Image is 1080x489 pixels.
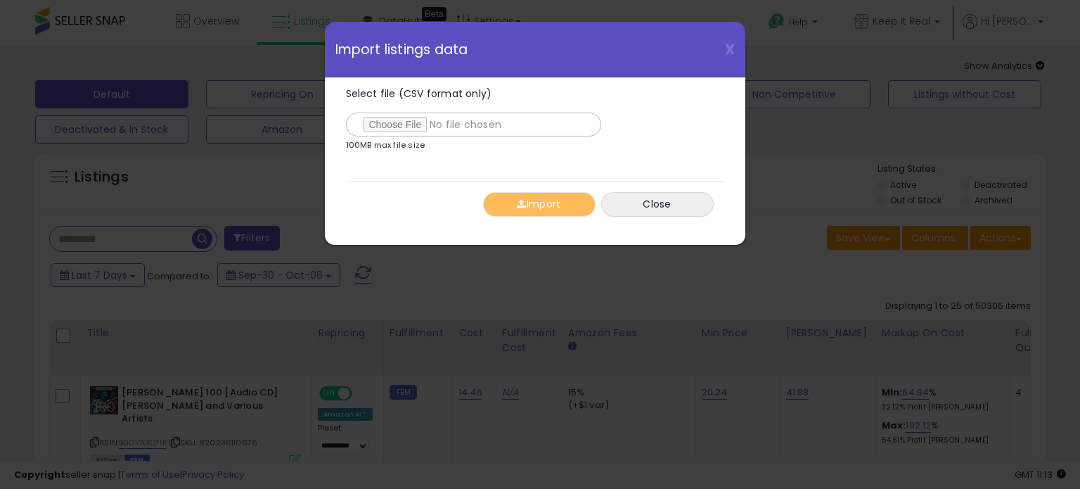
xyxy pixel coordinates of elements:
span: Import listings data [335,43,468,56]
p: 100MB max file size [346,141,425,149]
span: X [725,39,735,59]
button: Close [601,192,714,217]
button: Import [483,192,596,217]
span: Select file (CSV format only) [346,87,492,101]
